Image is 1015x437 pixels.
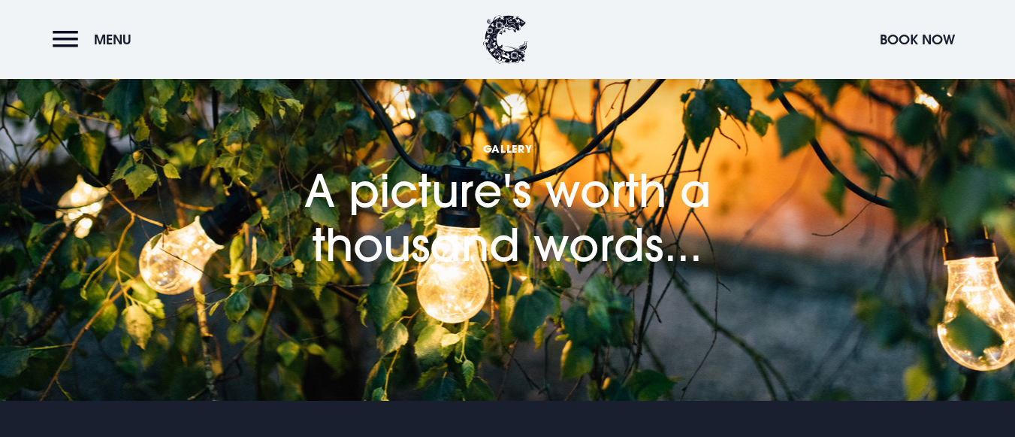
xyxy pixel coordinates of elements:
[207,141,808,156] span: Gallery
[483,15,528,64] img: Clandeboye Lodge
[94,31,131,48] span: Menu
[872,23,962,56] button: Book Now
[53,23,139,56] button: Menu
[207,86,808,272] h1: A picture's worth a thousand words...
